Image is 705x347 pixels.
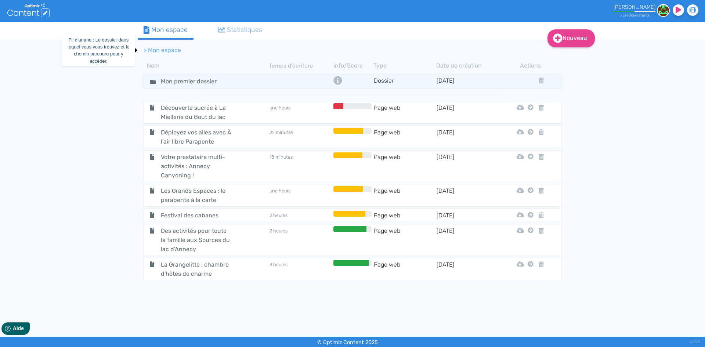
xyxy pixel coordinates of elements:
[269,152,332,180] td: 18 minutes
[269,260,332,278] td: 3 heures
[436,152,499,180] td: [DATE]
[143,61,269,70] th: Nom
[619,13,650,18] small: 5 crédit restant
[269,226,332,254] td: 2 heures
[212,22,268,38] a: Statistiques
[155,186,238,205] span: Les Grands Espaces : le parapente à la carte
[436,226,499,254] td: [DATE]
[657,4,670,17] img: c196cae49c909dfeeae31401f57600bd
[373,76,436,87] td: Dossier
[436,211,499,220] td: [DATE]
[373,260,436,278] td: Page web
[317,339,378,346] small: © Optimiz Content 2025
[155,152,238,180] span: Votre prestataire multi-activités : Annecy Canyoning !
[269,186,332,205] td: une heure
[155,211,238,220] span: Festival des cabanes
[373,103,436,122] td: Page web
[436,128,499,146] td: [DATE]
[373,61,436,70] th: Type
[436,61,499,70] th: Date de création
[269,211,332,220] td: 2 heures
[144,46,181,55] li: > Mon espace
[436,186,499,205] td: [DATE]
[332,61,373,70] th: Info/Score
[155,260,238,278] span: La Grangelitte : chambre d'hôtes de charme
[373,186,436,205] td: Page web
[648,13,650,18] span: s
[138,41,505,59] nav: breadcrumb
[138,22,194,40] a: Mon espace
[633,13,635,18] span: s
[144,25,188,35] div: Mon espace
[155,103,238,122] span: Découverte sucrée à La Miellerie du Bout du lac
[155,76,232,87] input: Nom de dossier
[269,103,332,122] td: une heure
[269,128,332,146] td: 22 minutes
[526,61,535,70] th: Actions
[155,128,238,146] span: Déployez vos ailes avec À l’air libre Parapente
[218,25,263,35] div: Statistiques
[547,29,595,47] a: Nouveau
[614,4,655,10] div: [PERSON_NAME]
[373,128,436,146] td: Page web
[373,226,436,254] td: Page web
[62,35,135,66] div: Fil d’ariane : Le dossier dans lequel vous vous trouvez et le chemin parcouru pour y accéder.
[373,152,436,180] td: Page web
[155,226,238,254] span: Des activités pour toute la famille aux Sources du lac d'Annecy
[689,337,699,347] div: V1.13.5
[269,61,332,70] th: Temps d'écriture
[373,211,436,220] td: Page web
[436,76,499,87] td: [DATE]
[436,103,499,122] td: [DATE]
[436,260,499,278] td: [DATE]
